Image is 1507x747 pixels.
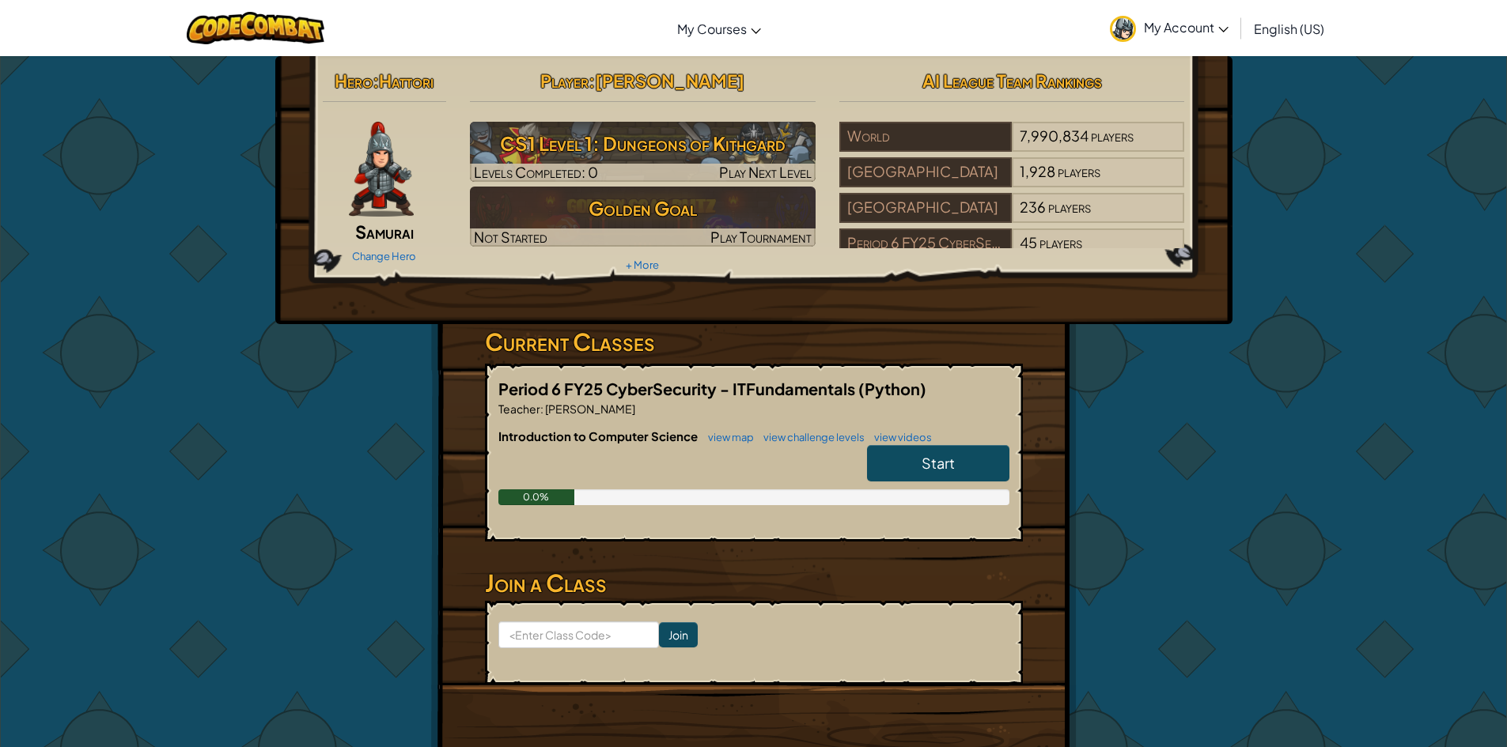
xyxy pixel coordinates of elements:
[352,250,416,262] a: Change Hero
[355,221,414,243] span: Samurai
[187,12,325,44] img: CodeCombat logo
[1058,162,1100,180] span: players
[1020,162,1055,180] span: 1,928
[540,402,543,416] span: :
[677,21,747,37] span: My Courses
[1048,198,1091,216] span: players
[839,208,1185,226] a: [GEOGRAPHIC_DATA]236players
[710,228,812,246] span: Play Tournament
[474,228,547,246] span: Not Started
[839,172,1185,191] a: [GEOGRAPHIC_DATA]1,928players
[700,431,754,443] a: view map
[659,622,698,647] input: Join
[485,324,1023,360] h3: Current Classes
[1144,19,1229,36] span: My Account
[866,431,932,443] a: view videos
[470,187,816,247] img: Golden Goal
[543,402,635,416] span: [PERSON_NAME]
[540,70,589,92] span: Player
[470,126,816,161] h3: CS1 Level 1: Dungeons of Kithgard
[922,70,1102,92] span: AI League Team Rankings
[589,70,595,92] span: :
[755,431,865,443] a: view challenge levels
[839,122,1012,152] div: World
[470,122,816,182] img: CS1 Level 1: Dungeons of Kithgard
[839,193,1012,223] div: [GEOGRAPHIC_DATA]
[498,489,575,505] div: 0.0%
[1091,126,1134,145] span: players
[470,122,816,182] a: Play Next Level
[470,187,816,247] a: Golden GoalNot StartedPlay Tournament
[1020,126,1089,145] span: 7,990,834
[474,163,598,181] span: Levels Completed: 0
[1039,233,1082,251] span: players
[1102,3,1236,53] a: My Account
[1020,233,1037,251] span: 45
[335,70,373,92] span: Hero
[373,70,379,92] span: :
[1246,7,1332,50] a: English (US)
[626,258,659,271] a: + More
[470,191,816,226] h3: Golden Goal
[485,565,1023,601] h3: Join a Class
[719,163,812,181] span: Play Next Level
[839,137,1185,155] a: World7,990,834players
[379,70,434,92] span: Hattori
[839,243,1185,262] a: Period 6 FY25 CyberSecurity - ITFundamentals45players
[349,122,414,217] img: samurai.pose.png
[498,402,540,416] span: Teacher
[1254,21,1324,37] span: English (US)
[839,157,1012,187] div: [GEOGRAPHIC_DATA]
[1110,16,1136,42] img: avatar
[498,621,659,648] input: <Enter Class Code>
[669,7,769,50] a: My Courses
[595,70,744,92] span: [PERSON_NAME]
[858,379,926,398] span: (Python)
[1020,198,1046,216] span: 236
[839,228,1012,258] div: Period 6 FY25 CyberSecurity - ITFundamentals
[498,379,858,398] span: Period 6 FY25 CyberSecurity - ITFundamentals
[922,454,955,472] span: Start
[498,428,700,443] span: Introduction to Computer Science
